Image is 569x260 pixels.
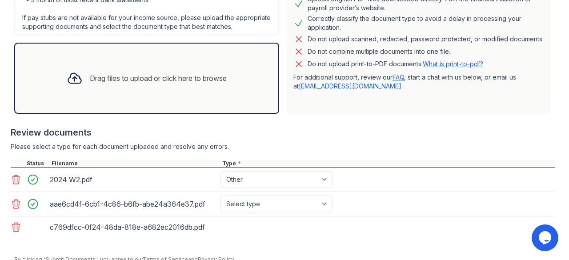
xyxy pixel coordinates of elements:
p: Do not upload print-to-PDF documents. [308,60,483,68]
a: [EMAIL_ADDRESS][DOMAIN_NAME] [299,82,401,90]
div: Do not upload scanned, redacted, password protected, or modified documents. [308,34,544,44]
div: Status [25,160,50,167]
div: Please select a type for each document uploaded and resolve any errors. [11,142,555,151]
div: Type [220,160,555,167]
div: Drag files to upload or click here to browse [90,73,227,84]
div: Correctly classify the document type to avoid a delay in processing your application. [308,14,544,32]
div: aae6cd4f-6cb1-4c86-b6fb-abe24a364e37.pdf [50,197,217,211]
iframe: chat widget [532,224,560,251]
div: 2024 W2.pdf [50,172,217,187]
div: Filename [50,160,220,167]
div: Review documents [11,126,555,139]
a: FAQ [393,73,404,81]
div: Do not combine multiple documents into one file. [308,46,450,57]
p: For additional support, review our , start a chat with us below, or email us at [293,73,544,91]
div: c769dfcc-0f24-48da-818e-a682ec2016db.pdf [50,220,217,234]
a: What is print-to-pdf? [423,60,483,68]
